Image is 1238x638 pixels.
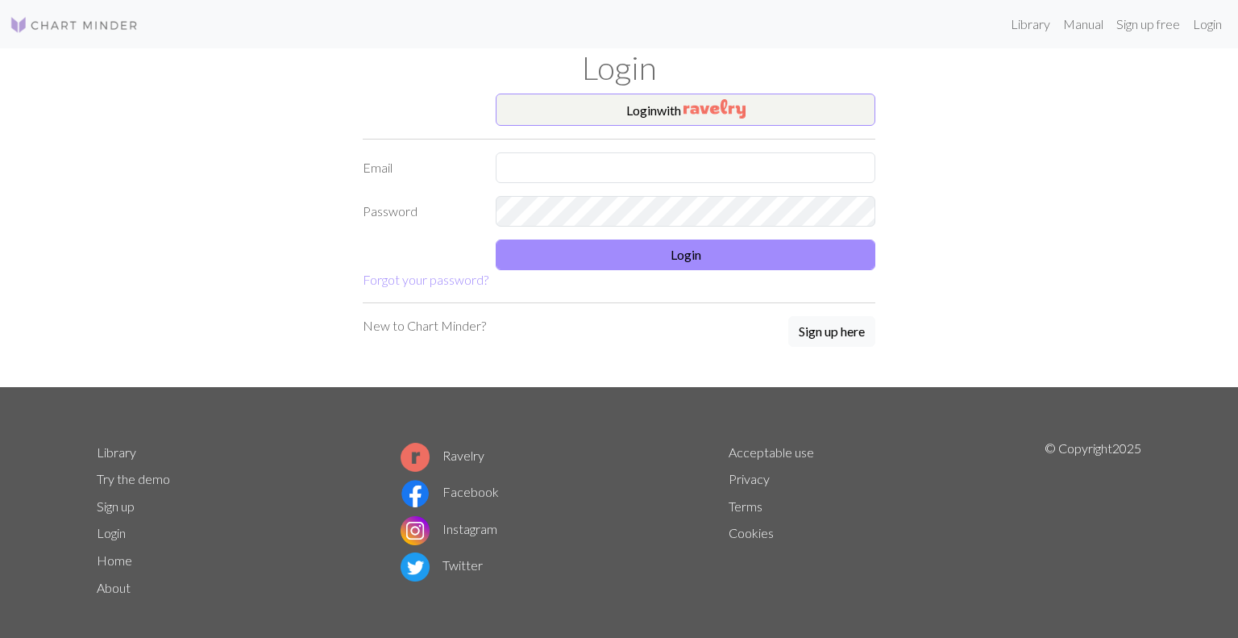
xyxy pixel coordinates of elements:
a: Acceptable use [729,444,814,460]
button: Login [496,240,875,270]
label: Password [353,196,486,227]
a: Sign up here [788,316,875,348]
a: Forgot your password? [363,272,488,287]
a: Login [1186,8,1228,40]
p: New to Chart Minder? [363,316,486,336]
a: Login [97,525,126,540]
img: Twitter logo [401,553,430,582]
a: Ravelry [401,448,484,463]
a: About [97,580,131,595]
a: Sign up free [1110,8,1186,40]
a: Cookies [729,525,774,540]
label: Email [353,152,486,183]
button: Sign up here [788,316,875,347]
img: Facebook logo [401,479,430,508]
a: Manual [1057,8,1110,40]
a: Library [1004,8,1057,40]
a: Home [97,553,132,568]
img: Ravelry [683,99,746,119]
p: © Copyright 2025 [1045,439,1141,602]
img: Instagram logo [401,516,430,545]
a: Library [97,444,136,460]
img: Logo [10,15,139,35]
h1: Login [87,48,1151,87]
a: Privacy [729,471,770,486]
button: Loginwith [496,94,875,126]
a: Terms [729,498,762,514]
a: Sign up [97,498,135,514]
img: Ravelry logo [401,443,430,472]
a: Facebook [401,484,499,499]
a: Instagram [401,521,497,536]
a: Twitter [401,557,483,573]
a: Try the demo [97,471,170,486]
